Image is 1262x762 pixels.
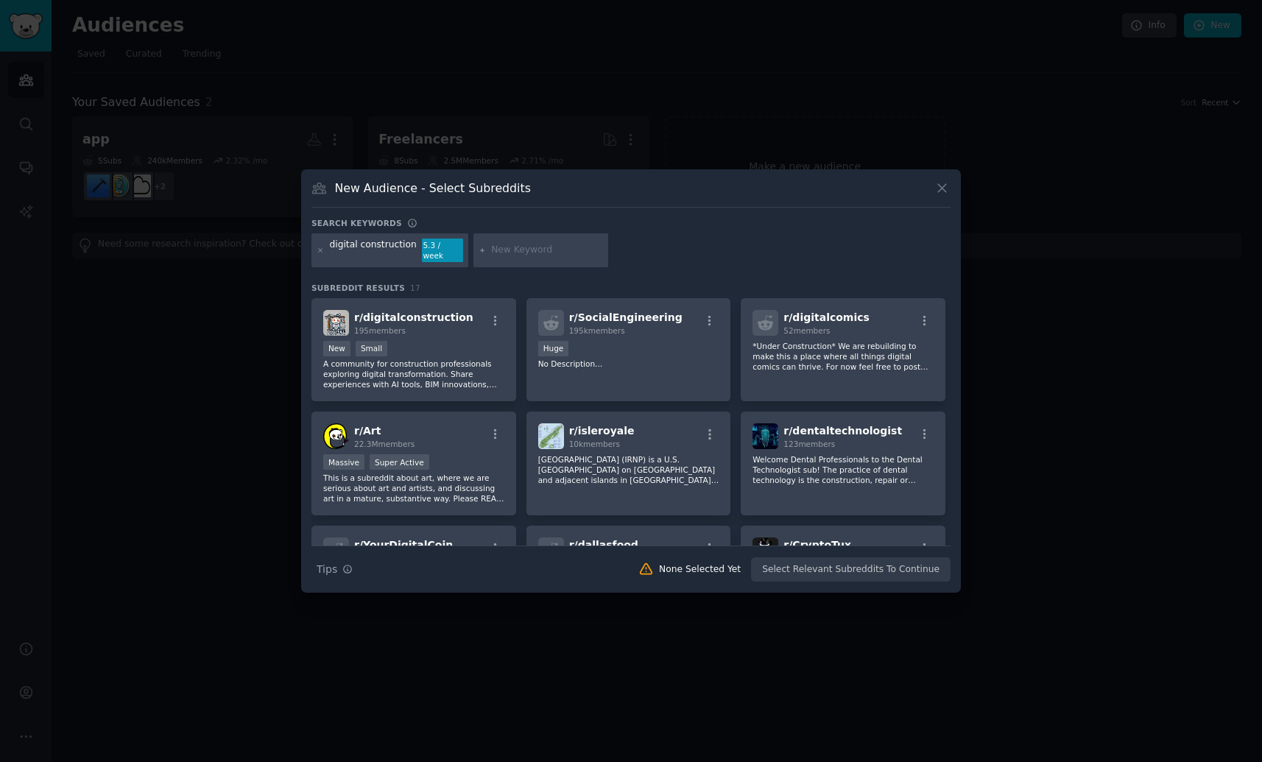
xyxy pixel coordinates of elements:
span: 22.3M members [354,440,415,448]
img: isleroyale [538,423,564,449]
div: Huge [538,341,569,356]
span: 52 members [783,326,830,335]
p: [GEOGRAPHIC_DATA] (IRNP) is a U.S. [GEOGRAPHIC_DATA] on [GEOGRAPHIC_DATA] and adjacent islands in... [538,454,719,485]
span: 195k members [569,326,625,335]
input: New Keyword [491,244,603,257]
div: Massive [323,454,364,470]
img: CryptoTux [752,537,778,563]
div: 5.3 / week [422,239,463,262]
div: New [323,341,350,356]
img: digitalconstruction [323,310,349,336]
span: 10k members [569,440,620,448]
span: r/ isleroyale [569,425,635,437]
p: Welcome Dental Professionals to the Dental Technologist sub! The practice of dental technology is... [752,454,934,485]
span: r/ digitalcomics [783,311,870,323]
span: 195 members [354,326,406,335]
span: Subreddit Results [311,283,405,293]
span: r/ dallasfood [569,539,638,551]
p: No Description... [538,359,719,369]
span: r/ digitalconstruction [354,311,473,323]
button: Tips [311,557,358,582]
div: None Selected Yet [659,563,741,576]
span: r/ dentaltechnologist [783,425,902,437]
div: Small [356,341,387,356]
p: A community for construction professionals exploring digital transformation. Share experiences wi... [323,359,504,389]
h3: Search keywords [311,218,402,228]
div: digital construction [330,239,417,262]
h3: New Audience - Select Subreddits [335,180,531,196]
p: This is a subreddit about art, where we are serious about art and artists, and discussing art in ... [323,473,504,504]
span: r/ YourDigitalCoin [354,539,453,551]
span: r/ SocialEngineering [569,311,683,323]
span: 17 [410,283,420,292]
p: *Under Construction* We are rebuilding to make this a place where all things digital comics can t... [752,341,934,372]
span: Tips [317,562,337,577]
span: r/ Art [354,425,381,437]
img: Art [323,423,349,449]
img: dentaltechnologist [752,423,778,449]
span: 123 members [783,440,835,448]
div: Super Active [370,454,429,470]
span: r/ CryptoTux [783,539,851,551]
